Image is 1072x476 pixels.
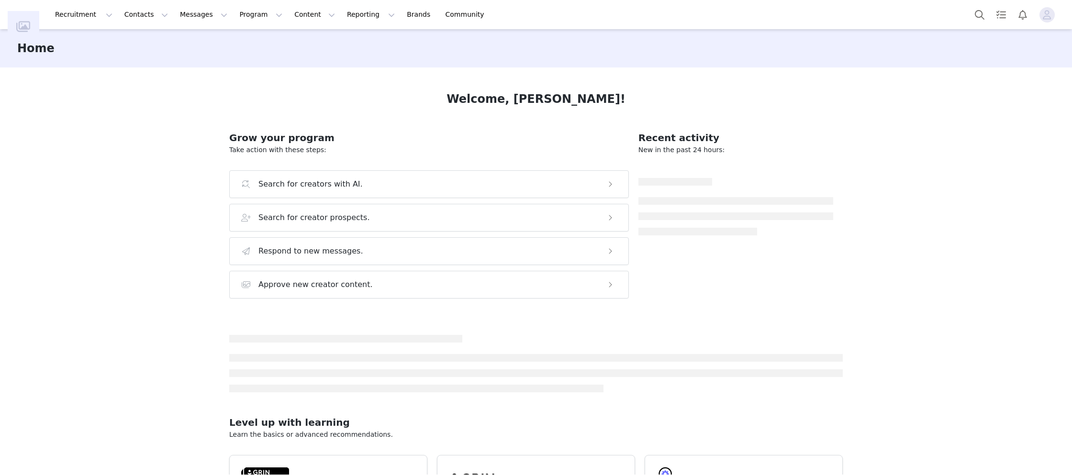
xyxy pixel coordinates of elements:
[440,4,494,25] a: Community
[289,4,341,25] button: Content
[49,4,118,25] button: Recruitment
[229,204,629,232] button: Search for creator prospects.
[229,131,629,145] h2: Grow your program
[991,4,1012,25] a: Tasks
[638,131,833,145] h2: Recent activity
[638,145,833,155] p: New in the past 24 hours:
[401,4,439,25] a: Brands
[229,430,843,440] p: Learn the basics or advanced recommendations.
[229,271,629,299] button: Approve new creator content.
[1034,7,1064,22] button: Profile
[119,4,174,25] button: Contacts
[234,4,288,25] button: Program
[229,415,843,430] h2: Level up with learning
[341,4,401,25] button: Reporting
[447,90,625,108] h1: Welcome, [PERSON_NAME]!
[229,145,629,155] p: Take action with these steps:
[258,178,363,190] h3: Search for creators with AI.
[1042,7,1051,22] div: avatar
[174,4,233,25] button: Messages
[229,170,629,198] button: Search for creators with AI.
[258,245,363,257] h3: Respond to new messages.
[969,4,990,25] button: Search
[229,237,629,265] button: Respond to new messages.
[1012,4,1033,25] button: Notifications
[258,212,370,223] h3: Search for creator prospects.
[17,40,55,57] h3: Home
[258,279,373,290] h3: Approve new creator content.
